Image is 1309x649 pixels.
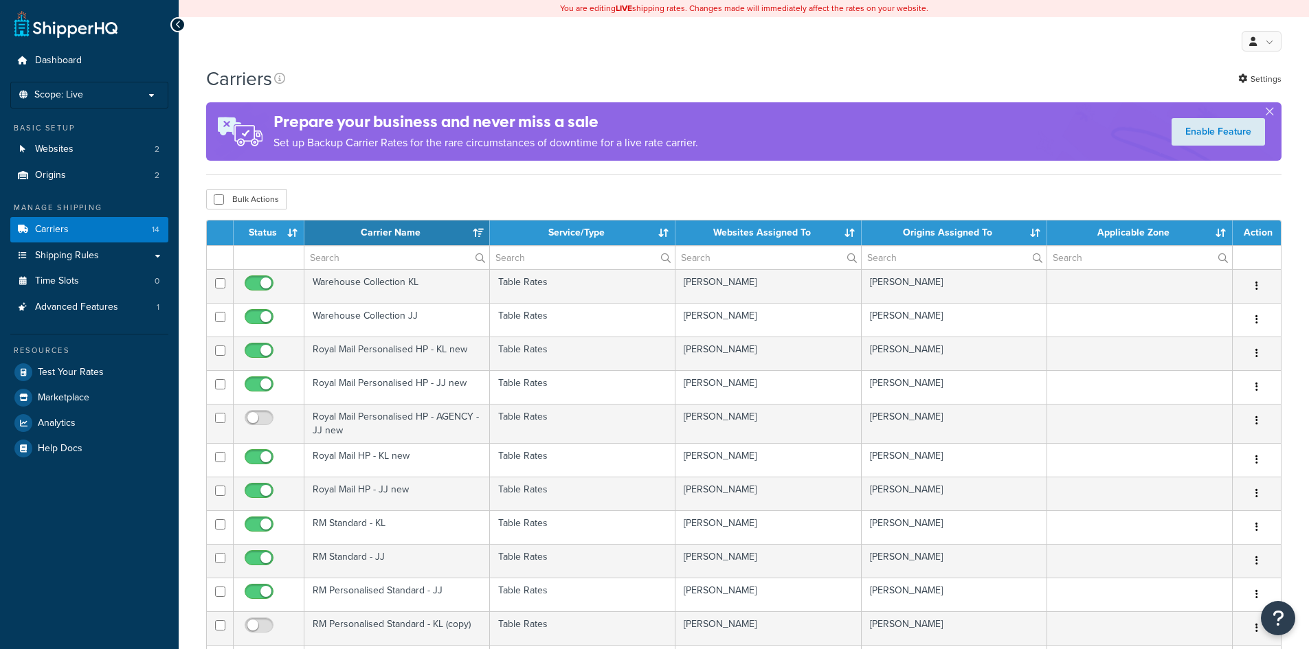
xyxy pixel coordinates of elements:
td: [PERSON_NAME] [862,443,1047,477]
td: [PERSON_NAME] [862,269,1047,303]
span: Dashboard [35,55,82,67]
td: [PERSON_NAME] [862,578,1047,611]
td: [PERSON_NAME] [862,477,1047,510]
p: Set up Backup Carrier Rates for the rare circumstances of downtime for a live rate carrier. [273,133,698,152]
button: Bulk Actions [206,189,287,209]
td: Table Rates [490,544,675,578]
div: Basic Setup [10,122,168,134]
div: Manage Shipping [10,202,168,214]
a: Enable Feature [1172,118,1265,146]
td: [PERSON_NAME] [862,370,1047,404]
td: [PERSON_NAME] [862,611,1047,645]
td: RM Standard - JJ [304,544,490,578]
th: Carrier Name: activate to sort column ascending [304,220,490,245]
td: [PERSON_NAME] [675,611,861,645]
td: [PERSON_NAME] [862,510,1047,544]
span: Analytics [38,418,76,429]
span: Shipping Rules [35,250,99,262]
span: Advanced Features [35,301,118,313]
span: Time Slots [35,275,79,287]
a: Origins 2 [10,163,168,188]
th: Service/Type: activate to sort column ascending [490,220,675,245]
span: 2 [155,144,159,155]
td: Table Rates [490,578,675,611]
td: Table Rates [490,337,675,370]
td: [PERSON_NAME] [862,303,1047,337]
input: Search [1047,246,1232,269]
td: [PERSON_NAME] [675,443,861,477]
a: Shipping Rules [10,243,168,269]
b: LIVE [616,2,632,14]
td: [PERSON_NAME] [675,510,861,544]
a: Dashboard [10,48,168,73]
li: Advanced Features [10,295,168,320]
td: [PERSON_NAME] [862,404,1047,443]
td: [PERSON_NAME] [675,544,861,578]
span: Websites [35,144,74,155]
input: Search [862,246,1047,269]
span: 14 [152,224,159,236]
td: RM Personalised Standard - JJ [304,578,490,611]
a: Advanced Features 1 [10,295,168,320]
td: Table Rates [490,443,675,477]
td: Table Rates [490,611,675,645]
td: [PERSON_NAME] [675,477,861,510]
td: Table Rates [490,477,675,510]
span: Carriers [35,224,69,236]
td: Table Rates [490,370,675,404]
li: Origins [10,163,168,188]
a: Test Your Rates [10,360,168,385]
td: [PERSON_NAME] [675,337,861,370]
input: Search [675,246,860,269]
td: Warehouse Collection KL [304,269,490,303]
td: Royal Mail HP - KL new [304,443,490,477]
td: [PERSON_NAME] [675,404,861,443]
th: Origins Assigned To: activate to sort column ascending [862,220,1047,245]
span: Test Your Rates [38,367,104,378]
th: Status: activate to sort column ascending [234,220,304,245]
span: 1 [157,301,159,313]
input: Search [304,246,489,269]
li: Time Slots [10,269,168,294]
td: Royal Mail Personalised HP - JJ new [304,370,490,404]
a: Marketplace [10,385,168,410]
img: ad-rules-rateshop-fe6ec290ccb7230408bd80ed9643f0289d75e0ffd9eb532fc0e269fcd187b520.png [206,102,273,161]
h4: Prepare your business and never miss a sale [273,111,698,133]
td: [PERSON_NAME] [862,544,1047,578]
th: Websites Assigned To: activate to sort column ascending [675,220,861,245]
a: Settings [1238,69,1282,89]
a: Websites 2 [10,137,168,162]
li: Websites [10,137,168,162]
span: Help Docs [38,443,82,455]
td: [PERSON_NAME] [675,578,861,611]
a: Time Slots 0 [10,269,168,294]
th: Action [1233,220,1281,245]
td: Royal Mail Personalised HP - KL new [304,337,490,370]
td: Royal Mail HP - JJ new [304,477,490,510]
td: Table Rates [490,269,675,303]
a: Analytics [10,411,168,435]
span: 2 [155,170,159,181]
span: Scope: Live [34,89,83,101]
span: 0 [155,275,159,287]
td: Table Rates [490,510,675,544]
span: Origins [35,170,66,181]
a: Help Docs [10,436,168,461]
td: RM Standard - KL [304,510,490,544]
td: Warehouse Collection JJ [304,303,490,337]
td: [PERSON_NAME] [675,269,861,303]
li: Carriers [10,217,168,242]
a: Carriers 14 [10,217,168,242]
td: Royal Mail Personalised HP - AGENCY - JJ new [304,404,490,443]
td: [PERSON_NAME] [675,303,861,337]
td: [PERSON_NAME] [675,370,861,404]
button: Open Resource Center [1261,601,1295,635]
a: ShipperHQ Home [14,10,118,38]
td: Table Rates [490,303,675,337]
h1: Carriers [206,65,272,92]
